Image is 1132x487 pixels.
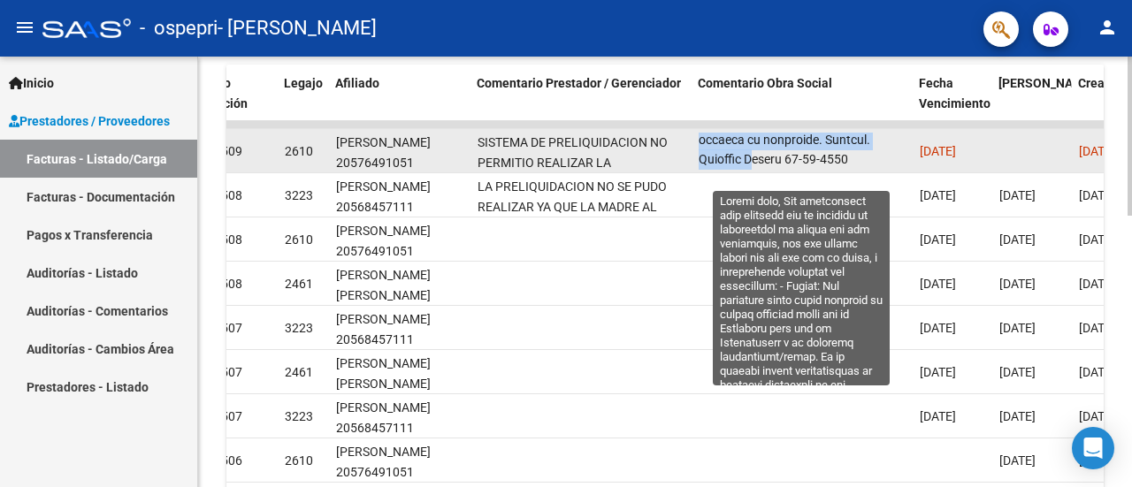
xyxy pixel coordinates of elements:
[999,409,1036,423] span: [DATE]
[1079,321,1115,335] span: [DATE]
[285,186,313,206] div: 3223
[218,9,377,48] span: - [PERSON_NAME]
[999,277,1036,291] span: [DATE]
[1079,188,1115,202] span: [DATE]
[336,133,463,173] div: [PERSON_NAME] 20576491051
[336,309,463,350] div: [PERSON_NAME] 20568457111
[470,65,691,142] datatable-header-cell: Comentario Prestador / Gerenciador
[999,321,1036,335] span: [DATE]
[285,274,313,294] div: 2461
[285,141,313,162] div: 2610
[991,65,1071,142] datatable-header-cell: Fecha Confimado
[920,365,956,379] span: [DATE]
[1079,144,1115,158] span: [DATE]
[698,76,832,90] span: Comentario Obra Social
[14,17,35,38] mat-icon: menu
[336,265,463,325] div: [PERSON_NAME] [PERSON_NAME] 27530706287
[920,188,956,202] span: [DATE]
[998,76,1094,90] span: [PERSON_NAME]
[335,76,379,90] span: Afiliado
[187,76,248,110] span: Período Prestación
[285,318,313,339] div: 3223
[1079,409,1115,423] span: [DATE]
[336,354,463,414] div: [PERSON_NAME] [PERSON_NAME] 27530706287
[285,230,313,250] div: 2610
[478,135,668,230] span: SISTEMA DE PRELIQUIDACION NO PERMITIO REALIZAR LA PRELIQUIDACION POR QUE NO GENERABA TOKEN A LOS ...
[336,442,463,483] div: [PERSON_NAME] 20576491051
[920,232,956,247] span: [DATE]
[140,9,218,48] span: - ospepri
[920,277,956,291] span: [DATE]
[285,407,313,427] div: 3223
[478,179,667,274] span: LA PRELIQUIDACION NO SE PUDO REALIZAR YA QUE LA MADRE AL TERMINAR EL MES ME INFORMA QUE NO TIENE ...
[328,65,470,142] datatable-header-cell: Afiliado
[920,321,956,335] span: [DATE]
[285,362,313,383] div: 2461
[180,65,277,142] datatable-header-cell: Período Prestación
[999,232,1036,247] span: [DATE]
[277,65,328,142] datatable-header-cell: Legajo
[920,409,956,423] span: [DATE]
[920,144,956,158] span: [DATE]
[999,188,1036,202] span: [DATE]
[336,221,463,262] div: [PERSON_NAME] 20576491051
[336,398,463,438] div: [PERSON_NAME] 20568457111
[919,76,990,110] span: Fecha Vencimiento
[999,453,1036,468] span: [DATE]
[285,451,313,471] div: 2610
[1079,232,1115,247] span: [DATE]
[477,76,681,90] span: Comentario Prestador / Gerenciador
[1079,365,1115,379] span: [DATE]
[691,65,912,142] datatable-header-cell: Comentario Obra Social
[1078,76,1119,90] span: Creado
[9,73,54,93] span: Inicio
[9,111,170,131] span: Prestadores / Proveedores
[1097,17,1118,38] mat-icon: person
[912,65,991,142] datatable-header-cell: Fecha Vencimiento
[1072,427,1114,469] div: Open Intercom Messenger
[284,76,323,90] span: Legajo
[999,365,1036,379] span: [DATE]
[336,177,463,217] div: [PERSON_NAME] 20568457111
[1079,277,1115,291] span: [DATE]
